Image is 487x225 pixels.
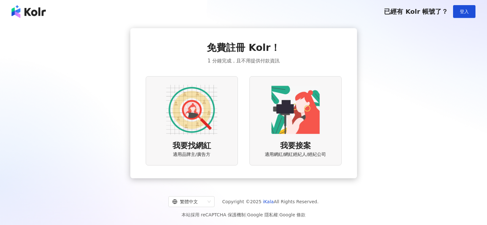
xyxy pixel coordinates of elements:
[12,5,46,18] img: logo
[270,84,321,135] img: KOL identity option
[279,212,305,217] a: Google 條款
[280,141,311,151] span: 我要接案
[222,198,319,205] span: Copyright © 2025 All Rights Reserved.
[384,8,448,15] span: 已經有 Kolr 帳號了？
[173,141,211,151] span: 我要找網紅
[265,151,326,158] span: 適用網紅/網紅經紀人/經紀公司
[166,84,217,135] img: AD identity option
[182,211,305,219] span: 本站採用 reCAPTCHA 保護機制
[453,5,475,18] button: 登入
[207,57,279,65] span: 1 分鐘完成，且不用提供付款資訊
[247,212,278,217] a: Google 隱私權
[278,212,280,217] span: |
[207,41,280,54] span: 免費註冊 Kolr！
[173,151,210,158] span: 適用品牌主/廣告方
[263,199,274,204] a: iKala
[172,197,205,207] div: 繁體中文
[460,9,469,14] span: 登入
[246,212,247,217] span: |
